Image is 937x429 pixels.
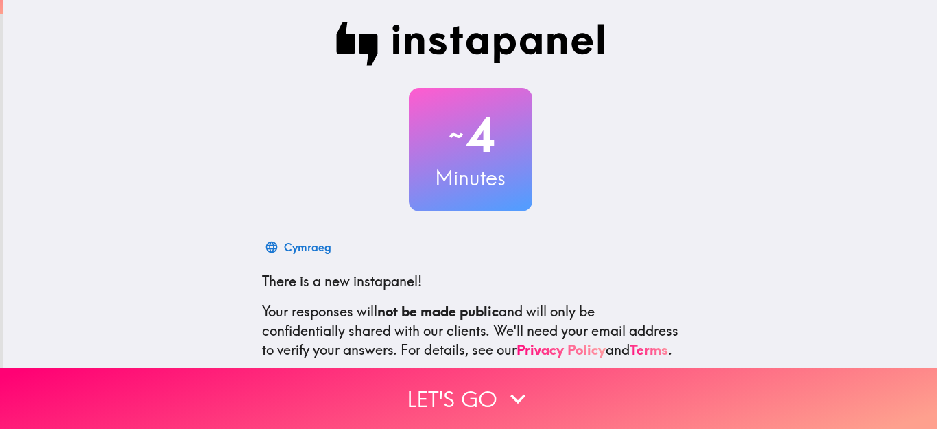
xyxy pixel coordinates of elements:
span: There is a new instapanel! [262,273,422,290]
span: ~ [447,115,466,156]
button: Cymraeg [262,233,337,261]
div: Cymraeg [284,237,331,257]
a: Terms [630,341,668,358]
a: Privacy Policy [517,341,606,358]
h3: Minutes [409,163,532,192]
b: not be made public [377,303,499,320]
h2: 4 [409,107,532,163]
p: Your responses will and will only be confidentially shared with our clients. We'll need your emai... [262,302,679,360]
img: Instapanel [336,22,605,66]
